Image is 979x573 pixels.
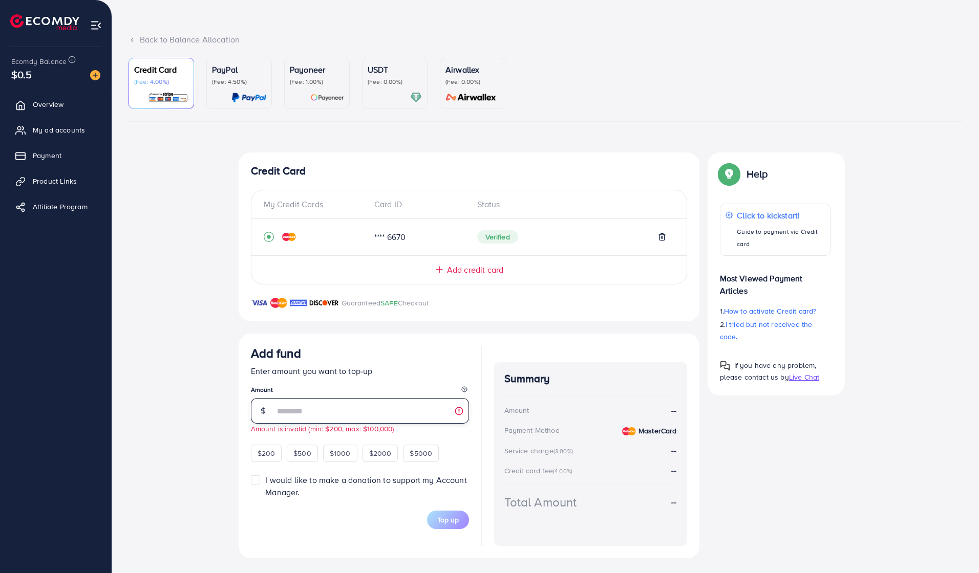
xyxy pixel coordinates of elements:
[270,297,287,309] img: brand
[720,165,738,183] img: Popup guide
[671,496,676,508] strong: --
[447,264,503,276] span: Add credit card
[258,448,275,458] span: $200
[33,176,77,186] span: Product Links
[342,297,429,309] p: Guaranteed Checkout
[477,230,518,244] span: Verified
[622,427,636,435] img: credit
[33,150,61,161] span: Payment
[504,466,576,476] div: Credit card fee
[33,99,63,109] span: Overview
[8,120,104,140] a: My ad accounts
[737,209,824,222] p: Click to kickstart!
[935,527,971,565] iframe: Chat
[11,67,32,82] span: $0.5
[290,78,344,86] p: (Fee: 1.00%)
[368,78,422,86] p: (Fee: 0.00%)
[368,63,422,76] p: USDT
[212,63,266,76] p: PayPal
[251,365,469,377] p: Enter amount you want to top-up
[8,94,104,115] a: Overview
[427,511,469,529] button: Top up
[445,63,500,76] p: Airwallex
[10,14,79,30] img: logo
[380,298,398,308] span: SAFE
[293,448,311,458] span: $500
[671,445,676,456] strong: --
[469,199,674,210] div: Status
[410,448,432,458] span: $5000
[410,92,422,103] img: card
[639,426,677,436] strong: MasterCard
[8,145,104,166] a: Payment
[720,319,813,342] span: I tried but not received the code.
[720,318,831,343] p: 2.
[290,297,307,309] img: brand
[504,425,560,435] div: Payment Method
[134,63,188,76] p: Credit Card
[671,405,676,416] strong: --
[265,474,466,497] span: I would like to make a donation to support my Account Manager.
[251,424,394,433] small: Amount is invalid (min: $200, max: $100,000)
[504,372,677,385] h4: Summary
[251,385,469,398] legend: Amount
[504,405,529,415] div: Amount
[309,297,339,309] img: brand
[8,196,104,217] a: Affiliate Program
[720,264,831,297] p: Most Viewed Payment Articles
[671,465,676,476] strong: --
[437,515,459,525] span: Top up
[720,360,817,382] span: If you have any problem, please contact us by
[264,232,274,242] svg: record circle
[8,171,104,191] a: Product Links
[747,168,768,180] p: Help
[90,70,100,80] img: image
[134,78,188,86] p: (Fee: 4.00%)
[554,447,573,455] small: (3.00%)
[212,78,266,86] p: (Fee: 4.50%)
[11,56,67,67] span: Ecomdy Balance
[720,361,730,371] img: Popup guide
[504,446,576,456] div: Service charge
[282,233,296,241] img: credit
[553,467,572,475] small: (4.00%)
[251,297,268,309] img: brand
[724,306,816,316] span: How to activate Credit card?
[369,448,392,458] span: $2000
[33,125,85,135] span: My ad accounts
[310,92,344,103] img: card
[504,493,577,511] div: Total Amount
[737,226,824,250] p: Guide to payment via Credit card
[148,92,188,103] img: card
[129,34,963,46] div: Back to Balance Allocation
[445,78,500,86] p: (Fee: 0.00%)
[366,199,469,210] div: Card ID
[231,92,266,103] img: card
[442,92,500,103] img: card
[789,372,819,382] span: Live Chat
[90,19,102,31] img: menu
[330,448,351,458] span: $1000
[251,165,687,178] h4: Credit Card
[290,63,344,76] p: Payoneer
[33,202,88,212] span: Affiliate Program
[720,305,831,317] p: 1.
[251,346,301,361] h3: Add fund
[264,199,367,210] div: My Credit Cards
